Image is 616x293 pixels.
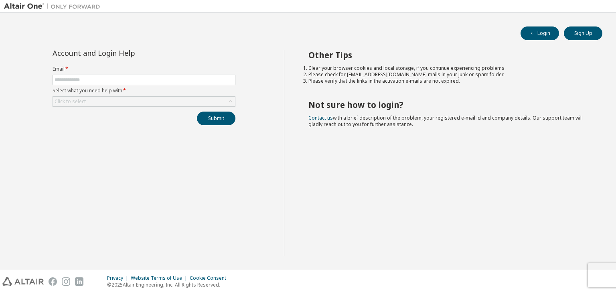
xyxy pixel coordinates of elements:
div: Privacy [107,275,131,281]
label: Email [53,66,235,72]
div: Website Terms of Use [131,275,190,281]
label: Select what you need help with [53,87,235,94]
img: altair_logo.svg [2,277,44,286]
div: Click to select [55,98,86,105]
button: Login [521,26,559,40]
img: linkedin.svg [75,277,83,286]
li: Please verify that the links in the activation e-mails are not expired. [308,78,588,84]
li: Please check for [EMAIL_ADDRESS][DOMAIN_NAME] mails in your junk or spam folder. [308,71,588,78]
li: Clear your browser cookies and local storage, if you continue experiencing problems. [308,65,588,71]
div: Cookie Consent [190,275,231,281]
img: instagram.svg [62,277,70,286]
div: Click to select [53,97,235,106]
img: facebook.svg [49,277,57,286]
h2: Not sure how to login? [308,100,588,110]
img: Altair One [4,2,104,10]
span: with a brief description of the problem, your registered e-mail id and company details. Our suppo... [308,114,583,128]
button: Submit [197,112,235,125]
a: Contact us [308,114,333,121]
div: Account and Login Help [53,50,199,56]
button: Sign Up [564,26,602,40]
h2: Other Tips [308,50,588,60]
p: © 2025 Altair Engineering, Inc. All Rights Reserved. [107,281,231,288]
